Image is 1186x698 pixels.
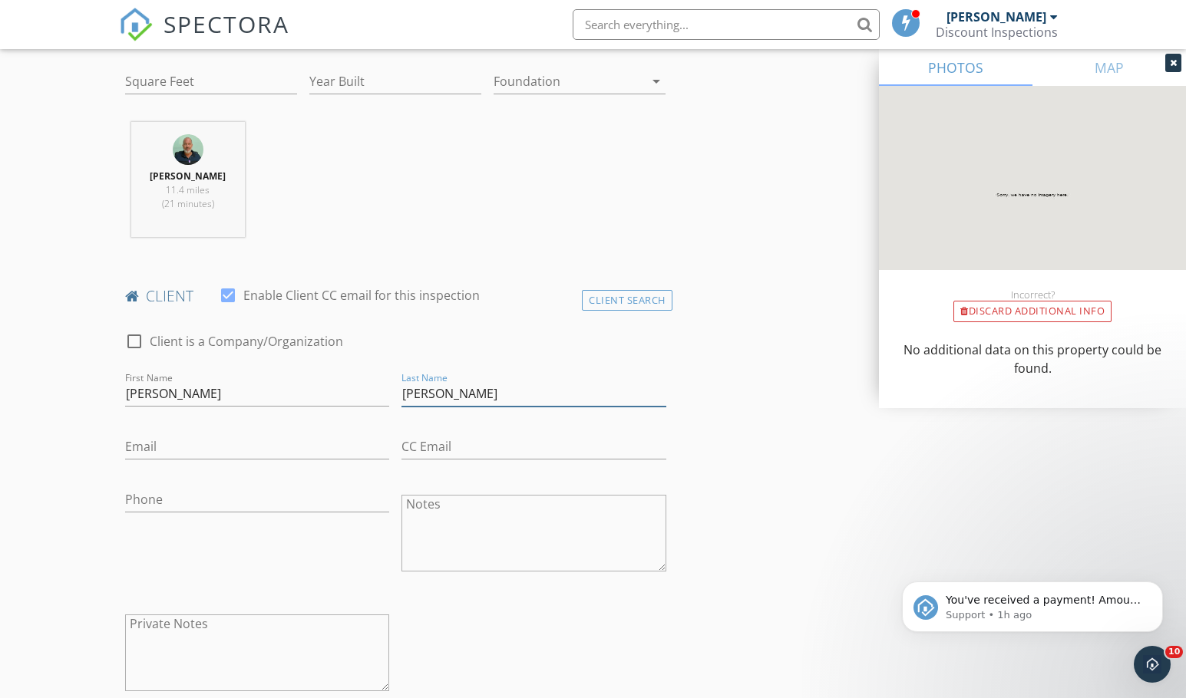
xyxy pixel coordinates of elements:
h4: client [125,286,666,306]
span: 10 [1165,646,1183,658]
a: PHOTOS [879,49,1032,86]
input: Search everything... [573,9,880,40]
img: The Best Home Inspection Software - Spectora [119,8,153,41]
strong: [PERSON_NAME] [150,170,226,183]
div: Discard Additional info [953,301,1112,322]
label: Client is a Company/Organization [150,334,343,349]
iframe: Intercom live chat [1134,646,1171,683]
a: MAP [1032,49,1186,86]
label: Enable Client CC email for this inspection [243,288,480,303]
img: 0.jpg [173,134,203,165]
a: SPECTORA [119,21,289,53]
div: [PERSON_NAME] [946,9,1046,25]
p: No additional data on this property could be found. [897,341,1168,377]
span: SPECTORA [164,8,289,40]
div: Incorrect? [879,288,1186,301]
iframe: Intercom notifications message [879,549,1186,657]
div: Client Search [582,290,672,311]
span: 11.4 miles [166,183,210,196]
i: arrow_drop_down [647,72,666,91]
span: (21 minutes) [162,197,214,210]
div: Discount Inspections [936,25,1058,40]
img: streetview [879,86,1186,307]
